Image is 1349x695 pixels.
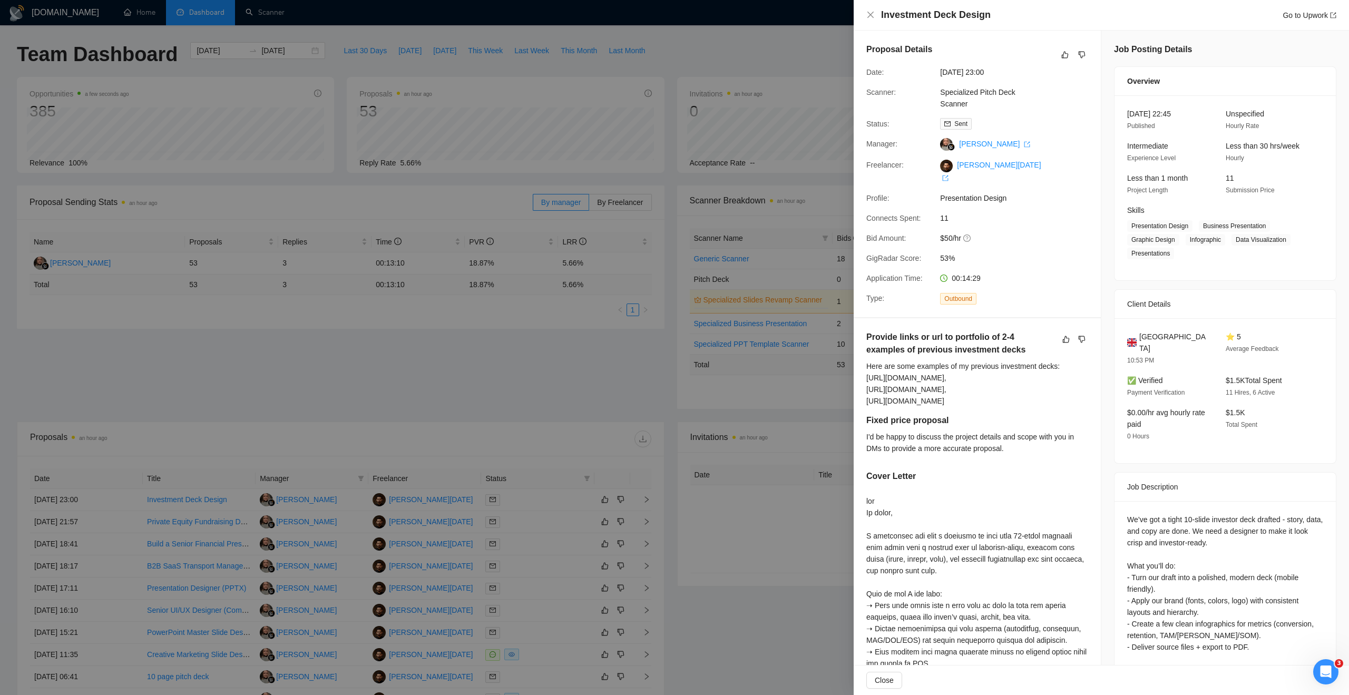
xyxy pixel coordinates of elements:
[881,8,991,22] h4: Investment Deck Design
[1335,659,1343,668] span: 3
[1127,290,1323,318] div: Client Details
[1127,206,1145,214] span: Skills
[1127,337,1137,348] img: 🇬🇧
[866,68,884,76] span: Date:
[1127,234,1179,246] span: Graphic Design
[1024,141,1030,148] span: export
[875,674,894,686] span: Close
[1127,142,1168,150] span: Intermediate
[940,66,1098,78] span: [DATE] 23:00
[1127,389,1185,396] span: Payment Verification
[1127,75,1160,87] span: Overview
[866,214,921,222] span: Connects Spent:
[1076,48,1088,61] button: dislike
[940,232,1098,244] span: $50/hr
[1127,110,1171,118] span: [DATE] 22:45
[954,120,967,128] span: Sent
[866,431,1088,454] div: I'd be happy to discuss the project details and scope with you in DMs to provide a more accurate ...
[866,274,923,282] span: Application Time:
[866,294,884,302] span: Type:
[1076,333,1088,346] button: dislike
[1226,389,1275,396] span: 11 Hires, 6 Active
[940,88,1015,108] a: Specialized Pitch Deck Scanner
[866,11,875,19] button: Close
[942,175,949,181] span: export
[866,470,916,483] h5: Cover Letter
[963,234,972,242] span: question-circle
[1226,110,1264,118] span: Unspecified
[1059,48,1071,61] button: like
[1226,408,1245,417] span: $1.5K
[1127,408,1205,428] span: $0.00/hr avg hourly rate paid
[1061,51,1069,59] span: like
[866,11,875,19] span: close
[866,331,1055,356] h5: Provide links or url to portfolio of 2-4 examples of previous investment decks
[1226,421,1257,428] span: Total Spent
[940,161,1041,182] a: [PERSON_NAME][DATE] export
[1226,122,1259,130] span: Hourly Rate
[1127,357,1154,364] span: 10:53 PM
[1127,174,1188,182] span: Less than 1 month
[1127,376,1163,385] span: ✅ Verified
[1226,187,1275,194] span: Submission Price
[1313,659,1338,684] iframe: Intercom live chat
[1127,122,1155,130] span: Published
[866,120,889,128] span: Status:
[866,161,904,169] span: Freelancer:
[866,234,906,242] span: Bid Amount:
[866,140,897,148] span: Manager:
[940,192,1098,204] span: Presentation Design
[947,143,955,151] img: gigradar-bm.png
[866,43,932,56] h5: Proposal Details
[1226,332,1241,341] span: ⭐ 5
[866,88,896,96] span: Scanner:
[866,360,1088,407] div: Here are some examples of my previous investment decks: [URL][DOMAIN_NAME], [URL][DOMAIN_NAME], [...
[1199,220,1270,232] span: Business Presentation
[959,140,1030,148] a: [PERSON_NAME] export
[1226,142,1299,150] span: Less than 30 hrs/week
[952,274,981,282] span: 00:14:29
[866,194,889,202] span: Profile:
[1226,376,1282,385] span: $1.5K Total Spent
[940,252,1098,264] span: 53%
[940,275,947,282] span: clock-circle
[1186,234,1225,246] span: Infographic
[1127,187,1168,194] span: Project Length
[1226,174,1234,182] span: 11
[1231,234,1291,246] span: Data Visualization
[1127,433,1149,440] span: 0 Hours
[944,121,951,127] span: mail
[866,672,902,689] button: Close
[1078,51,1086,59] span: dislike
[1127,154,1176,162] span: Experience Level
[1226,154,1244,162] span: Hourly
[1330,12,1336,18] span: export
[1127,220,1192,232] span: Presentation Design
[866,254,921,262] span: GigRadar Score:
[1062,335,1070,344] span: like
[1060,333,1072,346] button: like
[1114,43,1192,56] h5: Job Posting Details
[1226,345,1279,353] span: Average Feedback
[1283,11,1336,19] a: Go to Upworkexport
[940,160,953,172] img: c1qbb724gnAwfyoOug-YWwyKQY4XLD-ZptXzA4XWcgDglhjfrovOt9a0i_zan4Jmn3
[940,212,1098,224] span: 11
[1078,335,1086,344] span: dislike
[1127,248,1174,259] span: Presentations
[866,414,1055,427] h5: Fixed price proposal
[1127,473,1323,501] div: Job Description
[940,293,976,305] span: Outbound
[1139,331,1209,354] span: [GEOGRAPHIC_DATA]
